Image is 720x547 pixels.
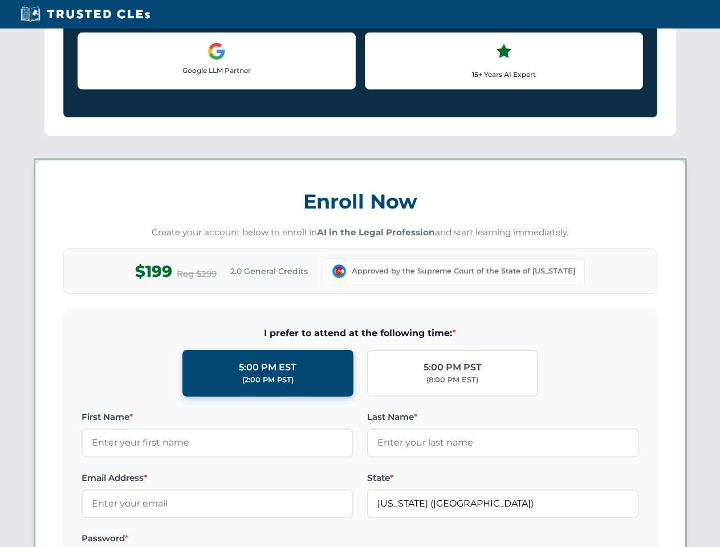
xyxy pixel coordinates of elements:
[331,263,347,279] img: Colorado Supreme Court
[82,326,639,341] span: I prefer to attend at the following time:
[367,428,639,457] input: Enter your last name
[426,374,478,386] div: (8:00 PM EST)
[87,65,346,76] p: Google LLM Partner
[82,410,353,424] label: First Name
[82,532,353,545] label: Password
[82,489,353,518] input: Enter your email
[177,267,217,281] span: Reg $299
[208,42,226,60] img: Google
[230,265,308,277] span: 2.0 General Credits
[242,374,294,386] div: (2:00 PM PST)
[367,410,639,424] label: Last Name
[375,69,633,80] p: 15+ Years AI Expert
[82,428,353,457] input: Enter your first name
[367,471,639,485] label: State
[82,471,353,485] label: Email Address
[317,227,435,238] strong: AI in the Legal Profession
[367,489,639,518] input: Colorado (CO)
[352,266,575,277] span: Approved by the Supreme Court of the State of [US_STATE]
[63,226,657,239] p: Create your account below to enroll in and start learning immediately.
[424,360,482,375] div: 5:00 PM PST
[239,360,296,375] div: 5:00 PM EST
[63,183,657,219] h3: Enroll Now
[135,259,172,284] span: $199
[17,6,153,23] img: Trusted CLEs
